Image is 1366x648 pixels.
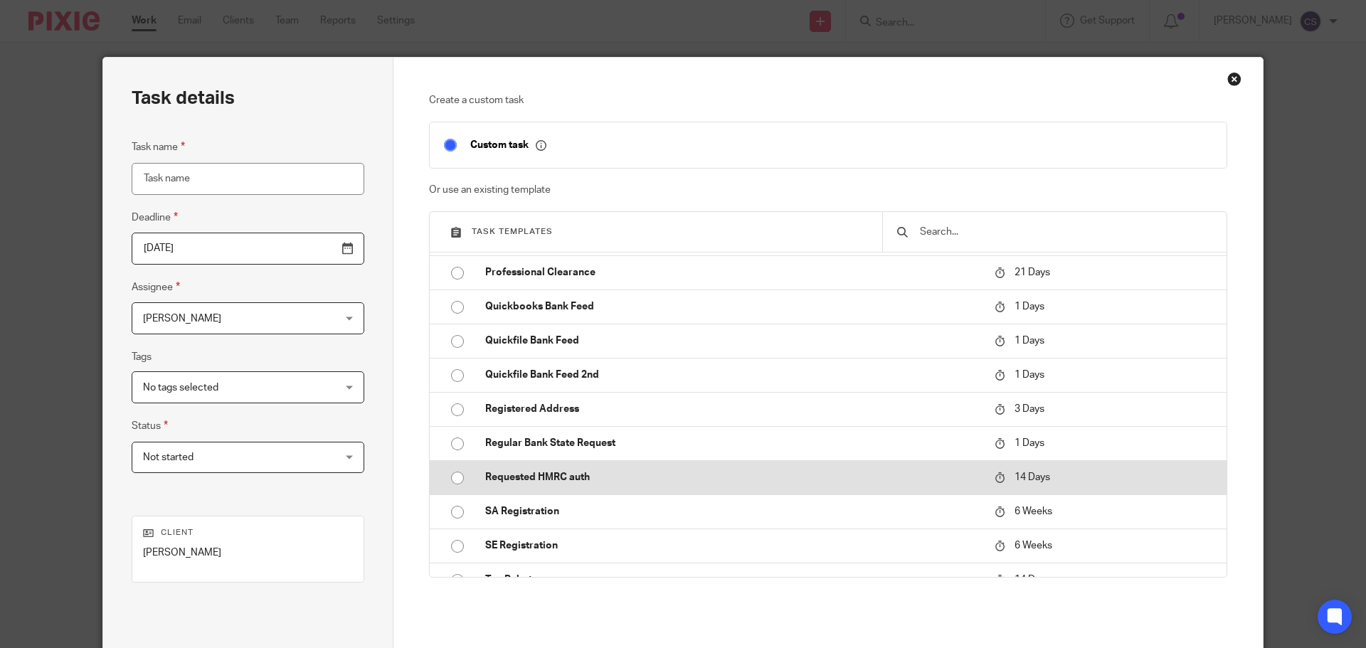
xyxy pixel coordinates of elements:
[429,93,1228,107] p: Create a custom task
[485,368,980,382] p: Quickfile Bank Feed 2nd
[132,418,168,434] label: Status
[485,299,980,314] p: Quickbooks Bank Feed
[143,314,221,324] span: [PERSON_NAME]
[132,86,235,110] h2: Task details
[485,504,980,519] p: SA Registration
[1015,404,1044,414] span: 3 Days
[143,452,194,462] span: Not started
[132,233,364,265] input: Pick a date
[132,139,185,155] label: Task name
[1015,336,1044,346] span: 1 Days
[472,228,553,235] span: Task templates
[485,573,980,587] p: Tax Rebate
[1015,541,1052,551] span: 6 Weeks
[132,279,180,295] label: Assignee
[132,350,152,364] label: Tags
[485,470,980,484] p: Requested HMRC auth
[1015,575,1050,585] span: 14 Days
[1015,472,1050,482] span: 14 Days
[1015,438,1044,448] span: 1 Days
[1015,267,1050,277] span: 21 Days
[143,383,218,393] span: No tags selected
[429,183,1228,197] p: Or use an existing template
[1015,506,1052,516] span: 6 Weeks
[1227,72,1241,86] div: Close this dialog window
[918,224,1212,240] input: Search...
[143,546,353,560] p: [PERSON_NAME]
[1015,302,1044,312] span: 1 Days
[132,209,178,225] label: Deadline
[485,436,980,450] p: Regular Bank State Request
[485,334,980,348] p: Quickfile Bank Feed
[485,265,980,280] p: Professional Clearance
[470,139,546,152] p: Custom task
[132,163,364,195] input: Task name
[485,402,980,416] p: Registered Address
[485,538,980,553] p: SE Registration
[1015,370,1044,380] span: 1 Days
[143,527,353,538] p: Client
